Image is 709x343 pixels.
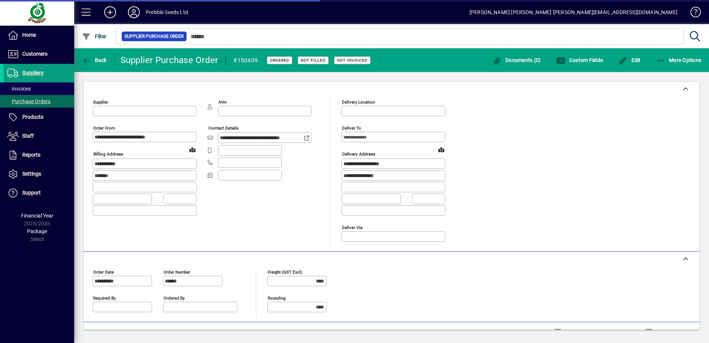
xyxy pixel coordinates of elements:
label: Compact View [654,329,690,336]
app-page-header-button: Back [74,53,115,67]
button: Documents (0) [491,53,543,67]
span: Staff [22,133,34,139]
span: Not Filled [301,58,326,63]
a: Knowledge Base [685,1,700,26]
button: More Options [654,53,703,67]
a: View on map [435,144,447,156]
span: Support [22,190,41,196]
button: Custom Fields [554,53,605,67]
mat-label: Rounding [268,295,286,300]
mat-label: Attn [218,99,227,105]
div: Prebble Seeds Ltd [146,6,188,18]
span: More Options [656,57,702,63]
mat-label: Order date [93,269,114,274]
a: Staff [4,127,74,146]
span: Supplier Purchase Order [125,33,184,40]
mat-label: Order from [93,125,115,131]
span: Purchase Orders [7,98,50,104]
button: Filter [80,30,109,43]
mat-label: Freight (GST excl) [268,269,302,274]
span: Custom Fields [556,57,603,63]
a: Support [4,184,74,202]
label: Show Line Volumes/Weights [563,329,632,336]
a: Customers [4,45,74,63]
span: Not Invoiced [337,58,367,63]
span: Invoices [7,86,31,92]
button: Edit [617,53,643,67]
div: [PERSON_NAME] [PERSON_NAME] [PERSON_NAME][EMAIL_ADDRESS][DOMAIN_NAME] [469,6,677,18]
span: Home [22,32,36,38]
mat-label: Deliver via [342,225,362,230]
span: Documents (0) [493,57,541,63]
button: Add [98,6,122,19]
span: Package [27,228,47,234]
button: Profile [122,6,146,19]
mat-label: Delivery Location [342,99,375,105]
mat-label: Ordered by [164,295,185,300]
span: Reports [22,152,40,158]
mat-label: Deliver To [342,125,361,131]
a: Home [4,26,74,45]
span: Customers [22,51,47,57]
a: Invoices [4,82,74,95]
span: Settings [22,171,41,177]
a: Purchase Orders [4,95,74,108]
mat-label: Order number [164,269,190,274]
button: Back [80,53,109,67]
span: Filter [82,33,107,39]
span: Suppliers [22,70,43,76]
a: Products [4,108,74,127]
span: Back [82,57,107,63]
span: Ordered [270,58,289,63]
a: View on map [187,144,198,156]
mat-label: Supplier [93,99,108,105]
div: #150409 [233,55,258,66]
span: Edit [619,57,641,63]
a: Settings [4,165,74,183]
div: Supplier Purchase Order [121,54,218,66]
span: Products [22,114,43,120]
mat-label: Required by [93,295,116,300]
a: Reports [4,146,74,164]
span: Financial Year [21,213,53,219]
